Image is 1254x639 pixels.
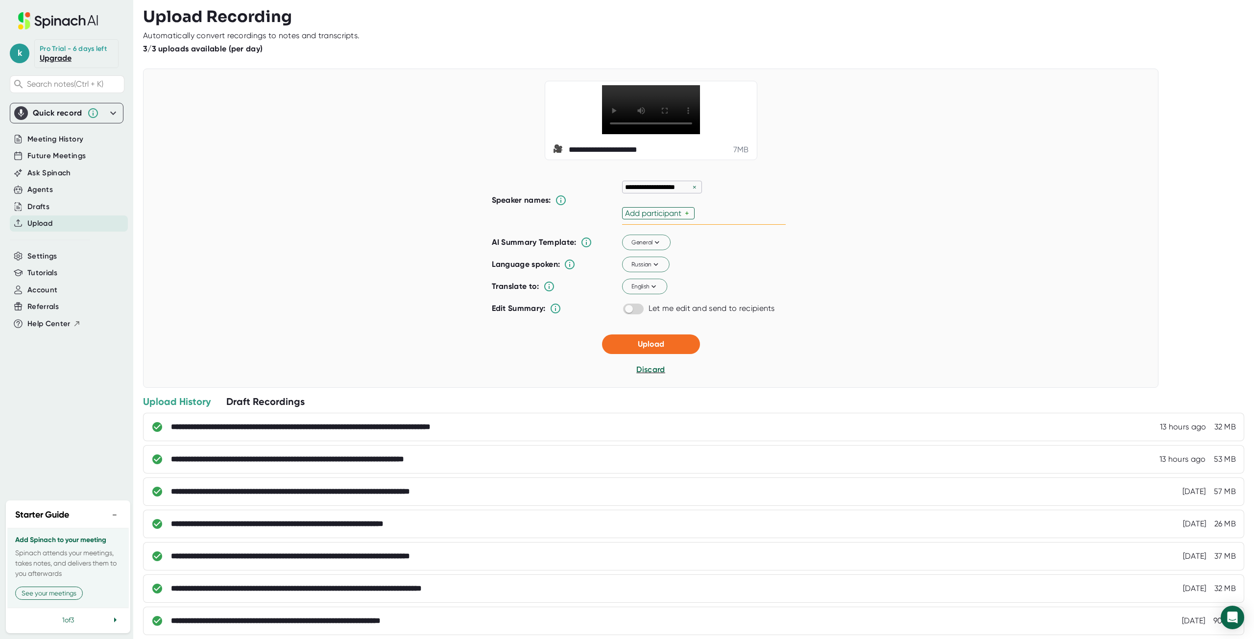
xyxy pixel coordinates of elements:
[27,218,52,229] button: Upload
[15,508,69,521] h2: Starter Guide
[1213,616,1236,626] div: 90 MB
[27,267,57,279] button: Tutorials
[1183,551,1206,561] div: 8/31/2025, 5:46:10 PM
[492,237,577,247] b: AI Summary Template:
[631,238,661,247] span: General
[143,44,263,53] b: 3/3 uploads available (per day)
[636,364,665,376] button: Discard
[40,53,72,63] a: Upgrade
[733,145,749,155] div: 7 MB
[638,339,664,349] span: Upload
[27,301,59,312] button: Referrals
[1214,584,1236,593] div: 32 MB
[1214,454,1236,464] div: 53 MB
[631,282,658,291] span: English
[622,279,667,295] button: English
[1183,519,1206,529] div: 8/31/2025, 5:52:43 PM
[602,334,700,354] button: Upload
[40,45,107,53] div: Pro Trial - 6 days left
[27,134,83,145] button: Meeting History
[685,209,692,218] div: +
[1183,584,1206,593] div: 8/28/2025, 11:59:08 PM
[226,395,305,408] div: Draft Recordings
[10,44,29,63] span: k
[33,108,82,118] div: Quick record
[143,7,1244,26] h3: Upload Recording
[625,209,685,218] div: Add participant
[27,284,57,296] button: Account
[62,616,74,624] span: 1 of 3
[143,31,360,41] div: Automatically convert recordings to notes and transcripts.
[27,184,53,195] button: Agents
[1182,616,1206,626] div: 8/28/2025, 11:57:16 PM
[27,318,81,330] button: Help Center
[15,587,83,600] button: See your meetings
[14,103,119,123] div: Quick record
[27,150,86,162] button: Future Meetings
[1221,606,1244,629] div: Open Intercom Messenger
[1214,551,1236,561] div: 37 MB
[15,536,121,544] h3: Add Spinach to your meeting
[1214,487,1236,497] div: 57 MB
[553,144,565,156] span: video
[492,195,551,205] b: Speaker names:
[1214,422,1236,432] div: 32 MB
[631,260,660,269] span: Russian
[27,167,71,179] button: Ask Spinach
[622,257,670,273] button: Russian
[636,365,665,374] span: Discard
[622,235,671,251] button: General
[27,201,49,213] button: Drafts
[1182,487,1206,497] div: 8/31/2025, 6:00:18 PM
[27,79,103,89] span: Search notes (Ctrl + K)
[1160,422,1206,432] div: 9/1/2025, 4:44:22 PM
[1159,454,1206,464] div: 9/1/2025, 4:39:05 PM
[492,304,546,313] b: Edit Summary:
[108,508,121,522] button: −
[1214,519,1236,529] div: 26 MB
[15,548,121,579] p: Spinach attends your meetings, takes notes, and delivers them to you afterwards
[690,183,699,192] div: ×
[492,260,560,269] b: Language spoken:
[27,318,71,330] span: Help Center
[143,395,211,408] div: Upload History
[649,304,775,313] div: Let me edit and send to recipients
[27,251,57,262] button: Settings
[492,282,539,291] b: Translate to:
